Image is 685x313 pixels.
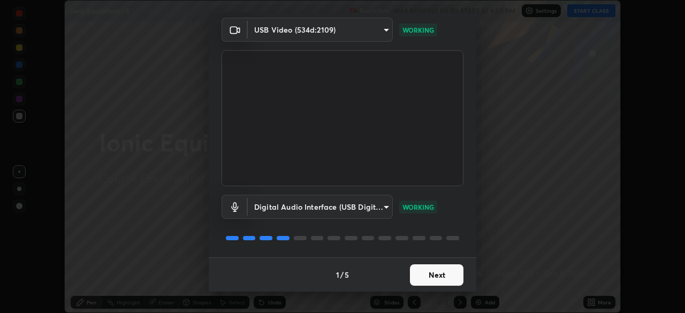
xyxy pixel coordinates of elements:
h4: 1 [336,269,339,280]
div: USB Video (534d:2109) [248,18,393,42]
p: WORKING [402,202,434,212]
p: WORKING [402,25,434,35]
h4: / [340,269,344,280]
div: USB Video (534d:2109) [248,195,393,219]
h4: 5 [345,269,349,280]
button: Next [410,264,463,286]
